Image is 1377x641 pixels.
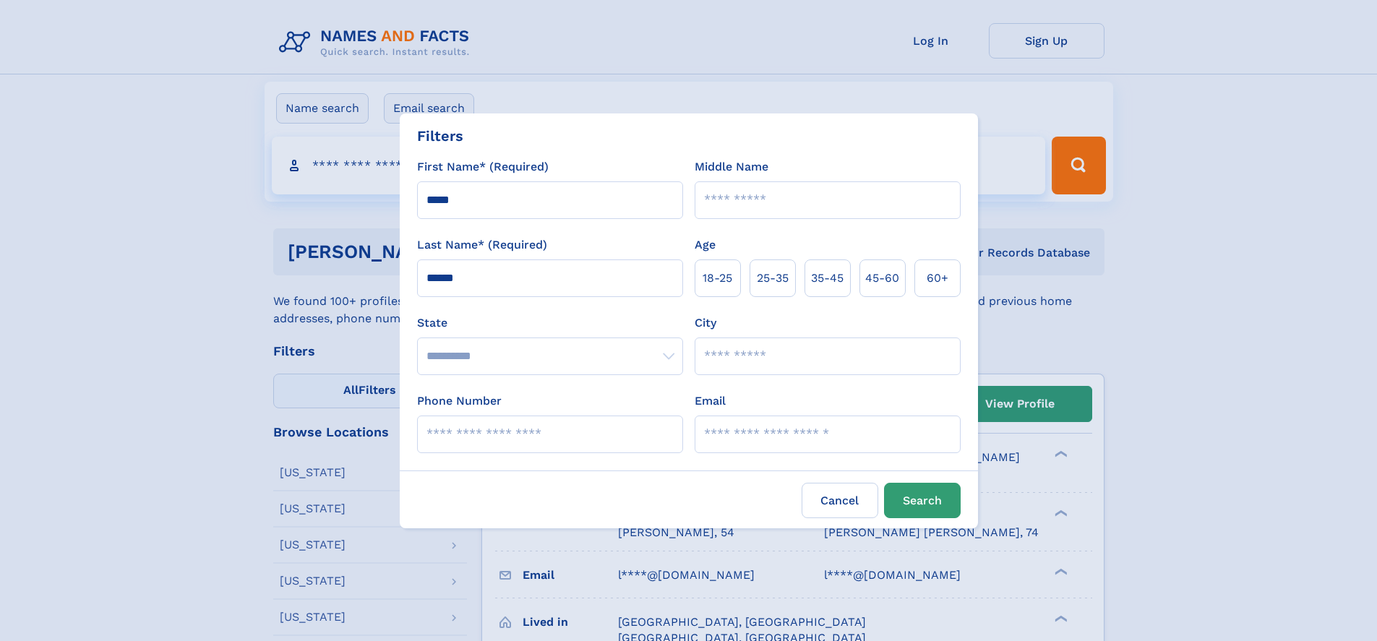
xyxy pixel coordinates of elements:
div: Filters [417,125,463,147]
label: Phone Number [417,392,502,410]
label: State [417,314,683,332]
label: City [695,314,716,332]
label: Age [695,236,716,254]
span: 18‑25 [703,270,732,287]
span: 60+ [927,270,948,287]
span: 25‑35 [757,270,789,287]
label: Cancel [802,483,878,518]
label: Middle Name [695,158,768,176]
span: 45‑60 [865,270,899,287]
span: 35‑45 [811,270,844,287]
label: Last Name* (Required) [417,236,547,254]
button: Search [884,483,961,518]
label: Email [695,392,726,410]
label: First Name* (Required) [417,158,549,176]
